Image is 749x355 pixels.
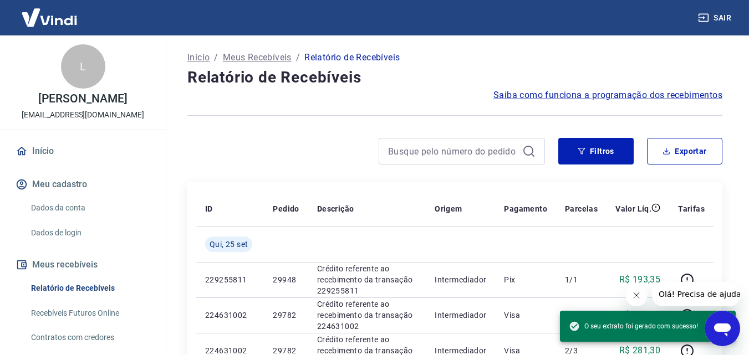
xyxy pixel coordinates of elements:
a: Início [187,51,210,64]
p: Valor Líq. [615,203,651,214]
a: Relatório de Recebíveis [27,277,152,300]
p: [PERSON_NAME] [38,93,127,105]
p: R$ 281,30 [619,308,661,322]
a: Contratos com credores [27,326,152,349]
a: Dados de login [27,222,152,244]
p: Intermediador [435,274,486,285]
p: 3/3 [565,310,598,321]
p: / [296,51,300,64]
p: 29782 [273,310,299,321]
p: 229255811 [205,274,255,285]
a: Meus Recebíveis [223,51,292,64]
p: Crédito referente ao recebimento da transação 229255811 [317,263,417,296]
p: Pix [504,274,547,285]
a: Saiba como funciona a programação dos recebimentos [493,89,722,102]
p: 1/1 [565,274,598,285]
span: O seu extrato foi gerado com sucesso! [569,321,698,332]
p: Visa [504,310,547,321]
span: Olá! Precisa de ajuda? [7,8,93,17]
button: Meus recebíveis [13,253,152,277]
p: Intermediador [435,310,486,321]
a: Recebíveis Futuros Online [27,302,152,325]
iframe: Mensagem da empresa [652,282,740,306]
p: 29948 [273,274,299,285]
p: [EMAIL_ADDRESS][DOMAIN_NAME] [22,109,144,121]
p: Descrição [317,203,354,214]
p: 224631002 [205,310,255,321]
p: Relatório de Recebíveis [304,51,400,64]
div: L [61,44,105,89]
p: ID [205,203,213,214]
p: R$ 193,35 [619,273,661,286]
iframe: Botão para abrir a janela de mensagens [705,311,740,346]
button: Filtros [558,138,634,164]
p: / [214,51,218,64]
span: Qui, 25 set [210,239,248,250]
h4: Relatório de Recebíveis [187,66,722,89]
p: Parcelas [565,203,598,214]
p: Tarifas [678,203,705,214]
p: Crédito referente ao recebimento da transação 224631002 [317,299,417,332]
a: Início [13,139,152,163]
button: Exportar [647,138,722,164]
button: Sair [696,8,736,28]
p: Origem [435,203,462,214]
a: Dados da conta [27,197,152,219]
iframe: Fechar mensagem [625,284,648,306]
p: Pedido [273,203,299,214]
p: Pagamento [504,203,547,214]
input: Busque pelo número do pedido [388,143,518,160]
img: Vindi [13,1,85,34]
button: Meu cadastro [13,172,152,197]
